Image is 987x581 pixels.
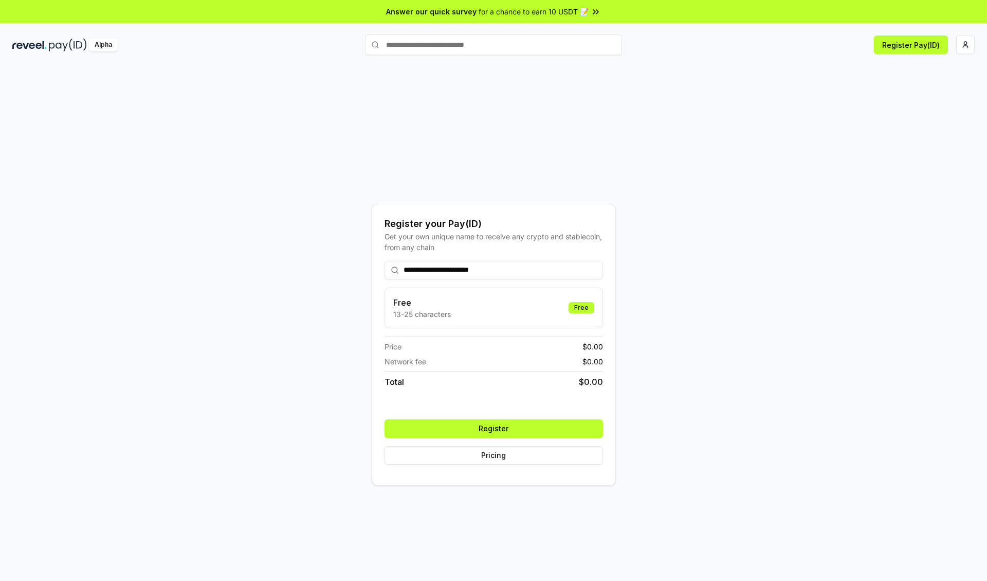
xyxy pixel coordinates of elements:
[385,376,404,388] span: Total
[579,376,603,388] span: $ 0.00
[393,296,451,309] h3: Free
[385,341,401,352] span: Price
[385,446,603,465] button: Pricing
[49,39,87,51] img: pay_id
[582,356,603,367] span: $ 0.00
[89,39,118,51] div: Alpha
[393,309,451,320] p: 13-25 characters
[385,356,426,367] span: Network fee
[569,302,594,313] div: Free
[385,231,603,253] div: Get your own unique name to receive any crypto and stablecoin, from any chain
[12,39,47,51] img: reveel_dark
[385,217,603,231] div: Register your Pay(ID)
[479,6,589,17] span: for a chance to earn 10 USDT 📝
[386,6,477,17] span: Answer our quick survey
[385,419,603,438] button: Register
[582,341,603,352] span: $ 0.00
[874,36,948,54] button: Register Pay(ID)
